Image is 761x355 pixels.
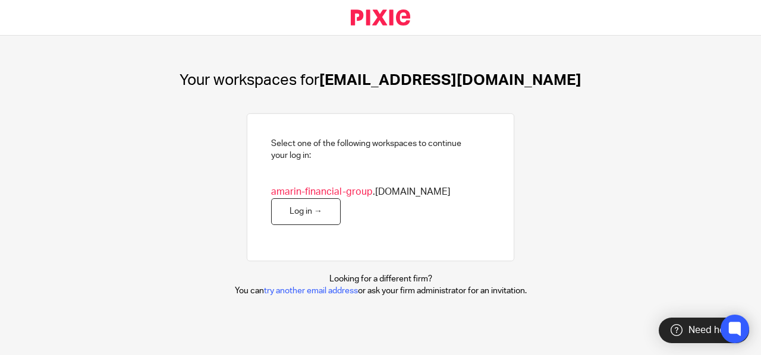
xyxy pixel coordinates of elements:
span: .[DOMAIN_NAME] [271,186,451,198]
p: Looking for a different firm? You can or ask your firm administrator for an invitation. [235,273,527,297]
div: Need help? [659,318,749,343]
a: Log in → [271,198,341,225]
h2: Select one of the following workspaces to continue your log in: [271,138,461,162]
a: try another email address [264,287,358,295]
h1: [EMAIL_ADDRESS][DOMAIN_NAME] [180,71,581,90]
span: Your workspaces for [180,72,319,88]
span: amarin-financial-group [271,187,373,196]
